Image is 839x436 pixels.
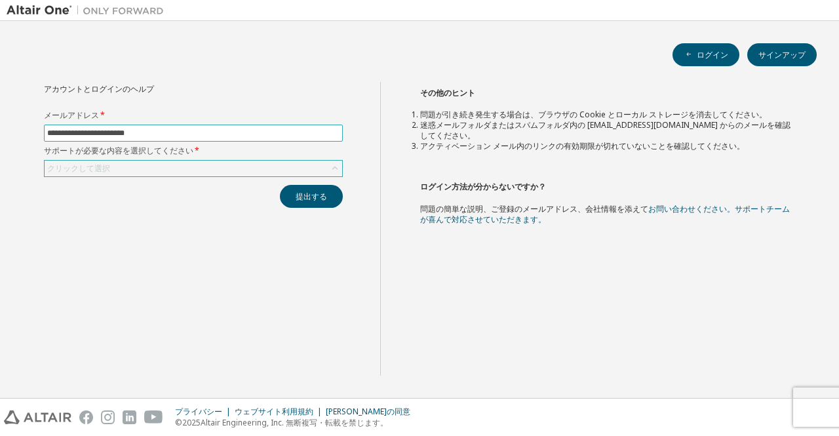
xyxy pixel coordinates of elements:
[758,49,806,60] font: サインアップ
[44,83,154,94] font: アカウントとログインのヘルプ
[697,49,728,60] font: ログイン
[144,410,163,424] img: youtube.svg
[420,109,767,120] font: 問題が引き続き発生する場合は、ブラウザの Cookie とローカル ストレージを消去してください。
[420,203,790,225] a: お問い合わせください。サポートチームが喜んで対応させていただきます。
[175,406,222,417] font: プライバシー
[201,417,388,428] font: Altair Engineering, Inc. 無断複写・転載を禁じます。
[44,145,193,156] font: サポートが必要な内容を選択してください
[4,410,71,424] img: altair_logo.svg
[673,43,739,66] button: ログイン
[7,4,170,17] img: アルタイルワン
[420,203,648,214] font: 問題の簡単な説明、ご登録のメールアドレス、会社情報を添えて
[44,109,99,121] font: メールアドレス
[182,417,201,428] font: 2025
[175,417,182,428] font: ©
[420,140,745,151] font: アクティベーション メール内のリンクの有効期限が切れていないことを確認してください。
[101,410,115,424] img: instagram.svg
[420,119,790,141] font: 迷惑メールフォルダまたはスパムフォルダ内の [EMAIL_ADDRESS][DOMAIN_NAME] からのメールを確認してください。
[280,185,343,208] button: 提出する
[420,181,546,192] font: ログイン方法が分からないですか？
[420,87,475,98] font: その他のヒント
[123,410,136,424] img: linkedin.svg
[79,410,93,424] img: facebook.svg
[747,43,817,66] button: サインアップ
[47,163,110,174] font: クリックして選択
[296,191,327,202] font: 提出する
[235,406,313,417] font: ウェブサイト利用規約
[326,406,410,417] font: [PERSON_NAME]の同意
[45,161,342,176] div: クリックして選択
